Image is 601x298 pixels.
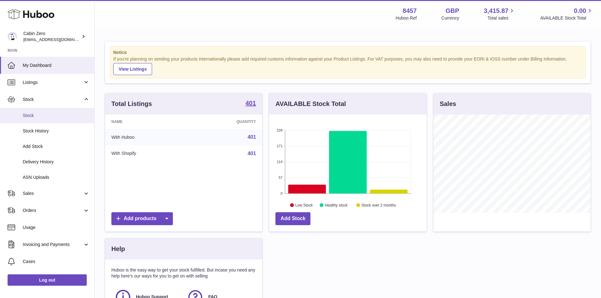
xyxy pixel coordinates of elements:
a: 401 [245,100,256,108]
text: 228 [277,128,282,132]
p: Huboo is the easy way to get your stock fulfilled. But incase you need any help here's our ways f... [111,267,256,279]
a: Log out [8,274,87,286]
span: Stock [23,96,83,102]
span: Stock History [23,128,90,134]
text: 0 [281,191,283,195]
th: Quantity [190,114,262,129]
div: Huboo Ref [396,15,417,21]
span: Delivery History [23,159,90,165]
a: View Listings [113,63,152,75]
span: 3,415.87 [484,7,509,15]
span: Sales [23,190,83,196]
span: Total sales [487,15,516,21]
strong: 401 [245,100,256,106]
img: internalAdmin-8457@internal.huboo.com [8,32,17,41]
span: Stock [23,113,90,119]
th: Name [105,114,190,129]
text: 171 [277,144,282,148]
span: Invoicing and Payments [23,242,83,248]
h3: Total Listings [111,100,152,108]
h3: Help [111,245,125,253]
text: 114 [277,160,282,164]
span: Cases [23,259,90,265]
text: 57 [279,176,283,179]
h3: AVAILABLE Stock Total [275,100,346,108]
span: Listings [23,79,83,85]
text: Healthy stock [325,203,348,207]
span: Usage [23,225,90,231]
strong: 8457 [403,7,417,15]
span: ASN Uploads [23,174,90,180]
a: 3,415.87 Total sales [484,7,516,21]
span: [EMAIL_ADDRESS][DOMAIN_NAME] [23,37,93,42]
a: Add products [111,212,173,225]
text: Stock over 2 months [362,203,396,207]
strong: Notice [113,50,582,56]
span: Add Stock [23,143,90,149]
text: Low Stock [295,203,313,207]
a: 401 [248,151,256,156]
span: AVAILABLE Stock Total [540,15,593,21]
a: Add Stock [275,212,310,225]
div: Cabin Zero [23,31,80,43]
div: Currency [441,15,459,21]
strong: GBP [445,7,459,15]
a: 401 [248,134,256,140]
td: With Shopify [105,145,190,162]
td: With Huboo [105,129,190,145]
h3: Sales [440,100,456,108]
span: 0.00 [574,7,586,15]
span: Orders [23,207,83,213]
span: My Dashboard [23,62,90,68]
a: 0.00 AVAILABLE Stock Total [540,7,593,21]
div: If you're planning on sending your products internationally please add required customs informati... [113,56,582,75]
